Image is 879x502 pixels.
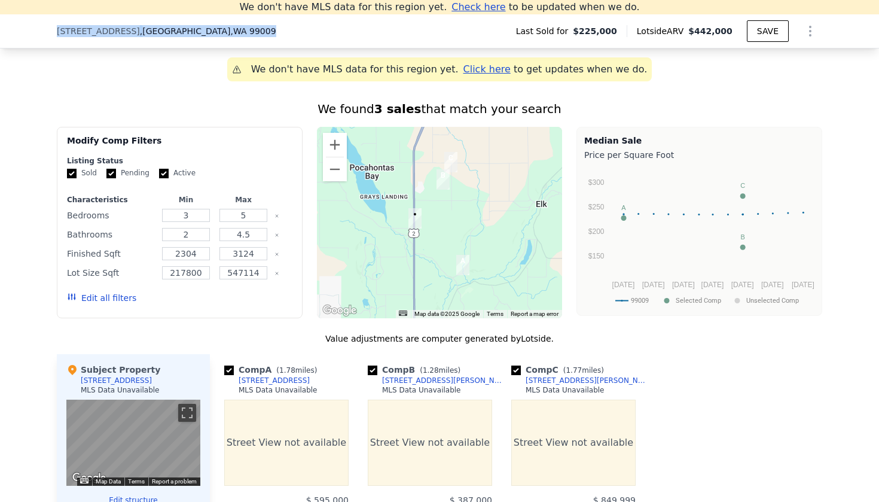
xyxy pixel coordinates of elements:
div: Min [160,195,212,205]
div: Comp A [224,364,322,376]
div: MLS Data Unavailable [239,385,318,395]
div: Subject Property [66,364,160,376]
text: $200 [588,227,605,236]
span: $225,000 [573,25,617,37]
a: [STREET_ADDRESS][PERSON_NAME] [368,376,506,385]
text: $250 [588,203,605,211]
label: Active [159,168,196,178]
input: Sold [67,169,77,178]
label: Pending [106,168,149,178]
text: [DATE] [642,281,665,289]
span: Map data ©2025 Google [414,311,480,317]
a: Report a problem [152,478,197,485]
div: 41202 N Hardesty Rd [444,152,457,172]
div: Lot Size Sqft [67,264,155,281]
strong: 3 sales [374,102,422,116]
text: [DATE] [672,281,695,289]
span: , [GEOGRAPHIC_DATA] [140,25,276,37]
button: SAVE [747,20,789,42]
span: Click here [463,63,511,75]
text: A [621,204,626,211]
input: Pending [106,169,116,178]
button: Keyboard shortcuts [80,478,88,483]
div: [STREET_ADDRESS] [81,376,152,385]
button: Clear [274,214,279,218]
button: Clear [274,271,279,276]
span: ( miles) [558,366,609,375]
div: Street View not available [511,400,636,486]
text: C [740,182,745,189]
div: [STREET_ADDRESS][PERSON_NAME] [382,376,506,385]
span: , WA 99009 [230,26,276,36]
text: Unselected Comp [746,297,799,305]
div: [STREET_ADDRESS] [239,376,310,385]
button: Clear [274,233,279,238]
div: Bathrooms [67,226,155,243]
span: 1.28 [423,366,439,375]
button: Zoom in [323,133,347,157]
div: Price per Square Foot [584,147,814,163]
span: 1.78 [279,366,295,375]
div: to get updates when we do. [463,62,648,77]
a: Report a map error [511,311,558,317]
div: Modify Comp Filters [67,135,292,156]
a: [STREET_ADDRESS][PERSON_NAME] [511,376,650,385]
text: 99009 [631,297,649,305]
button: Clear [274,252,279,257]
div: [STREET_ADDRESS][PERSON_NAME] [526,376,650,385]
div: We found that match your search [57,101,822,117]
div: Street View not available [224,400,349,486]
button: Edit all filters [67,292,136,304]
a: [STREET_ADDRESS] [224,376,310,385]
img: Google [320,303,359,318]
input: Active [159,169,169,178]
span: [STREET_ADDRESS] [57,25,140,37]
button: Map Data [96,477,121,486]
a: Terms (opens in new tab) [487,311,503,317]
span: ( miles) [415,366,465,375]
div: MLS Data Unavailable [81,385,160,395]
div: Map [66,400,200,486]
div: Value adjustments are computer generated by Lotside . [57,333,822,345]
span: Check here [451,1,505,13]
div: Comp C [511,364,609,376]
div: Street View not available [368,400,492,486]
div: 40402 N Hardesty Rd [437,169,450,190]
div: Street View [66,400,200,486]
div: Finished Sqft [67,245,155,262]
div: Comp B [368,364,465,376]
div: MLS Data Unavailable [526,385,605,395]
a: Open this area in Google Maps (opens a new window) [320,303,359,318]
text: B [740,233,744,241]
span: $442,000 [688,26,732,36]
text: [DATE] [761,281,784,289]
button: Zoom out [323,157,347,181]
text: Selected Comp [676,297,721,305]
button: Show Options [798,19,822,43]
a: Open this area in Google Maps (opens a new window) [69,470,109,486]
text: $150 [588,252,605,260]
div: Listing Status [67,156,292,166]
span: 1.77 [566,366,582,375]
div: Median Sale [584,135,814,147]
text: [DATE] [701,281,724,289]
text: [DATE] [612,281,635,289]
span: Lotside ARV [637,25,688,37]
div: 36824 N Valley Rd [456,255,469,275]
div: Max [217,195,270,205]
span: ( miles) [271,366,322,375]
div: We don't have MLS data for this region yet. [251,62,459,77]
div: MLS Data Unavailable [382,385,461,395]
img: Google [69,470,109,486]
label: Sold [67,168,97,178]
svg: A chart. [584,163,814,313]
text: [DATE] [731,281,754,289]
div: Characteristics [67,195,155,205]
button: Toggle fullscreen view [178,404,196,422]
span: Last Sold for [516,25,573,37]
a: Terms (opens in new tab) [128,478,145,485]
button: Keyboard shortcuts [399,311,407,316]
text: [DATE] [792,281,814,289]
text: $300 [588,178,605,187]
